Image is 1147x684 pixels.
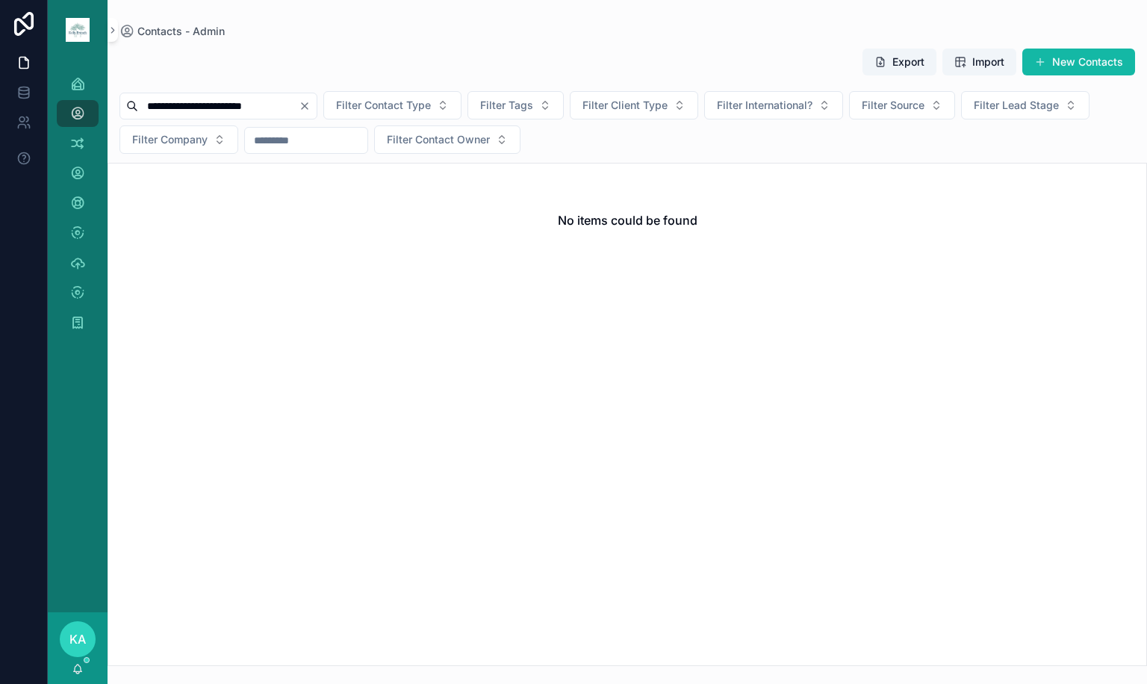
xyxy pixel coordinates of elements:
span: Filter Client Type [582,98,668,113]
button: New Contacts [1022,49,1135,75]
button: Select Button [849,91,955,119]
button: Import [942,49,1016,75]
button: Select Button [467,91,564,119]
button: Export [862,49,936,75]
span: Filter Company [132,132,208,147]
button: Select Button [704,91,843,119]
button: Select Button [961,91,1090,119]
h2: No items could be found [558,211,697,229]
span: Contacts - Admin [137,24,225,39]
button: Select Button [323,91,461,119]
a: Contacts - Admin [119,24,225,39]
button: Select Button [374,125,520,154]
span: Filter International? [717,98,812,113]
span: Filter Lead Stage [974,98,1059,113]
div: scrollable content [48,60,108,355]
span: Filter Contact Type [336,98,431,113]
span: Filter Tags [480,98,533,113]
button: Clear [299,100,317,112]
span: KA [69,630,86,648]
button: Select Button [119,125,238,154]
button: Select Button [570,91,698,119]
span: Filter Contact Owner [387,132,490,147]
span: Filter Source [862,98,924,113]
span: Import [972,55,1004,69]
img: App logo [66,18,90,42]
